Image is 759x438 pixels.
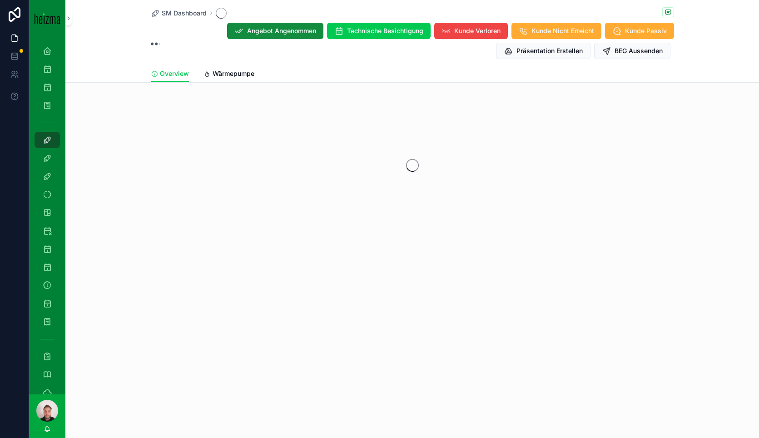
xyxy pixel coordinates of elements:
span: Angebot Angenommen [247,26,316,35]
span: Overview [160,69,189,78]
button: Kunde Verloren [434,23,508,39]
span: Kunde Passiv [625,26,667,35]
button: BEG Aussenden [594,43,670,59]
span: Kunde Verloren [454,26,501,35]
button: Präsentation Erstellen [496,43,590,59]
button: Technische Besichtigung [327,23,431,39]
span: Technische Besichtigung [347,26,423,35]
span: Präsentation Erstellen [516,46,583,55]
a: SM Dashboard [151,9,207,18]
span: BEG Aussenden [615,46,663,55]
img: App logo [35,12,60,24]
a: Overview [151,65,189,83]
button: Angebot Angenommen [227,23,323,39]
div: scrollable content [29,36,65,394]
span: Wärmepumpe [213,69,254,78]
span: Kunde Nicht Erreicht [531,26,594,35]
button: Kunde Passiv [605,23,674,39]
span: SM Dashboard [162,9,207,18]
a: Wärmepumpe [203,65,254,84]
button: Kunde Nicht Erreicht [511,23,601,39]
